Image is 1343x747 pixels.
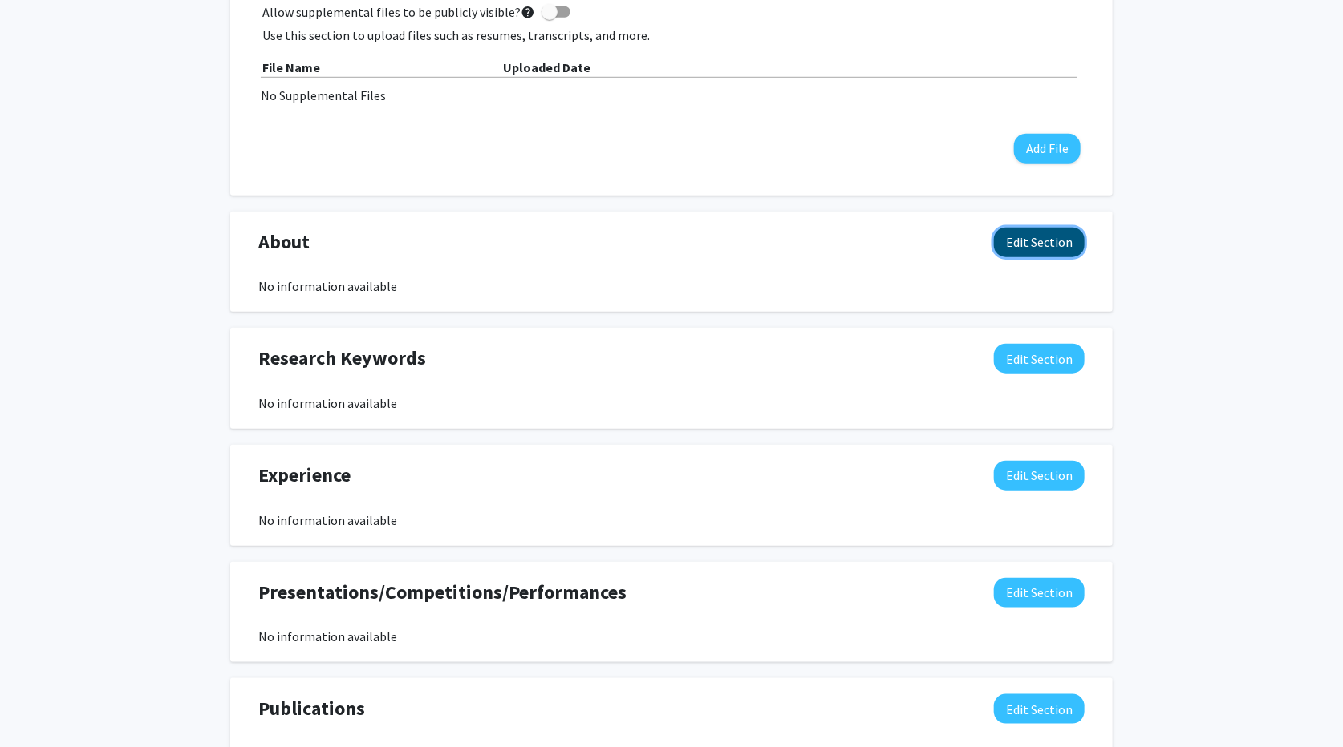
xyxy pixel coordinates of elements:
[258,694,365,723] span: Publications
[262,26,1081,45] p: Use this section to upload files such as resumes, transcripts, and more.
[994,461,1085,491] button: Edit Experience
[12,675,68,735] iframe: Chat
[258,394,1085,413] div: No information available
[258,578,627,607] span: Presentations/Competitions/Performances
[258,344,426,373] span: Research Keywords
[994,578,1085,608] button: Edit Presentations/Competitions/Performances
[994,344,1085,373] button: Edit Research Keywords
[258,511,1085,530] div: No information available
[258,461,351,490] span: Experience
[994,694,1085,724] button: Edit Publications
[521,2,535,22] mat-icon: help
[1014,134,1081,164] button: Add File
[261,86,1082,105] div: No Supplemental Files
[262,2,535,22] span: Allow supplemental files to be publicly visible?
[994,228,1085,257] button: Edit About
[262,59,320,75] b: File Name
[258,277,1085,296] div: No information available
[258,228,310,256] span: About
[503,59,590,75] b: Uploaded Date
[258,627,1085,646] div: No information available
